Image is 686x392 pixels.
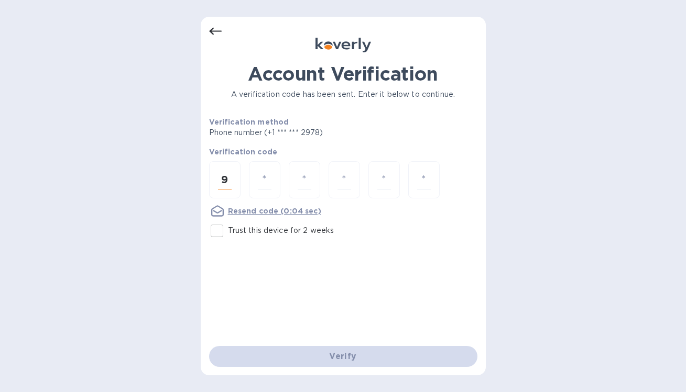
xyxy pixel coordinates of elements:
[209,147,477,157] p: Verification code
[209,127,404,138] p: Phone number (+1 *** *** 2978)
[209,63,477,85] h1: Account Verification
[228,225,334,236] p: Trust this device for 2 weeks
[228,207,321,215] u: Resend code (0:04 sec)
[209,89,477,100] p: A verification code has been sent. Enter it below to continue.
[209,118,289,126] b: Verification method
